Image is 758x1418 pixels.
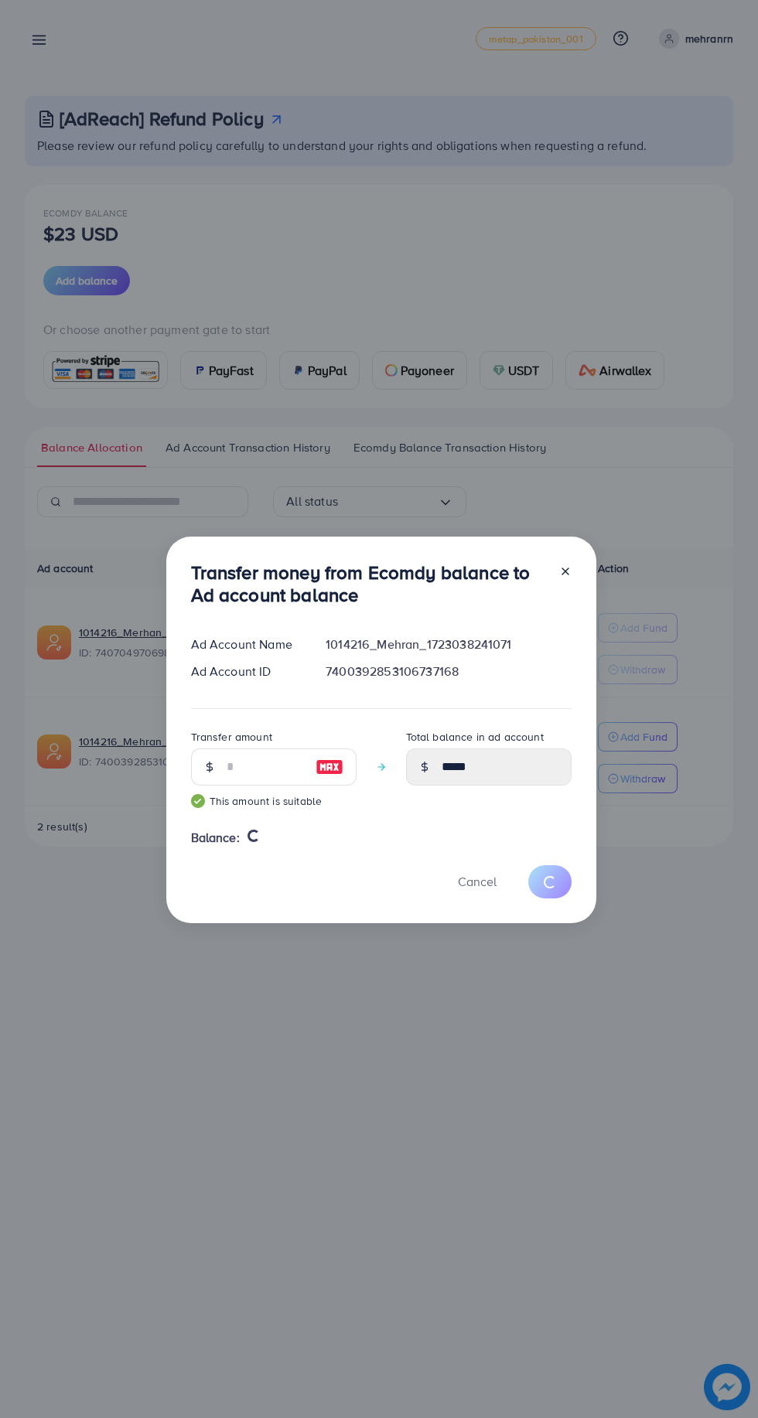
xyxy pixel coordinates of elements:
span: Balance: [191,829,240,847]
button: Cancel [439,865,516,898]
div: Ad Account Name [179,636,314,653]
h3: Transfer money from Ecomdy balance to Ad account balance [191,561,547,606]
div: 1014216_Mehran_1723038241071 [313,636,583,653]
div: Ad Account ID [179,663,314,680]
img: image [316,758,343,776]
div: 7400392853106737168 [313,663,583,680]
small: This amount is suitable [191,793,357,809]
img: guide [191,794,205,808]
span: Cancel [458,873,497,890]
label: Transfer amount [191,729,272,745]
label: Total balance in ad account [406,729,544,745]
